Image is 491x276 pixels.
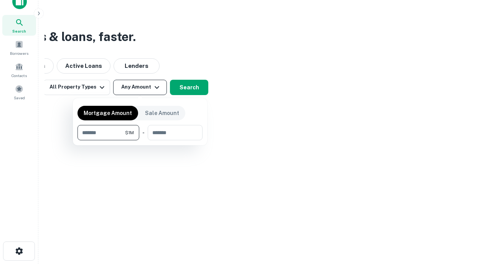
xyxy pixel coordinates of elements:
[84,109,132,117] p: Mortgage Amount
[453,215,491,251] iframe: Chat Widget
[125,129,134,136] span: $1M
[142,125,145,140] div: -
[145,109,179,117] p: Sale Amount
